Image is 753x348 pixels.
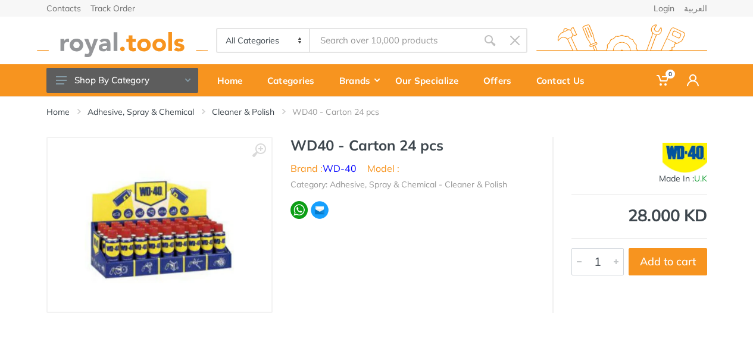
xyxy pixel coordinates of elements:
[292,106,397,118] li: WD40 - Carton 24 pcs
[290,161,357,175] li: Brand :
[648,64,679,96] a: 0
[528,64,601,96] a: Contact Us
[88,106,194,118] a: Adhesive, Spray & Chemical
[310,28,477,53] input: Site search
[387,68,475,93] div: Our Specialize
[217,29,311,52] select: Category
[367,161,399,175] li: Model :
[694,173,707,184] span: U.K
[290,178,507,191] li: Category: Adhesive, Spray & Chemical - Cleaner & Polish
[665,70,675,79] span: 0
[46,106,70,118] a: Home
[290,201,308,218] img: wa.webp
[46,4,81,12] a: Contacts
[475,68,528,93] div: Offers
[663,143,707,173] img: WD-40
[528,68,601,93] div: Contact Us
[654,4,674,12] a: Login
[209,68,259,93] div: Home
[290,137,535,154] h1: WD40 - Carton 24 pcs
[310,200,329,220] img: ma.webp
[571,207,707,224] div: 28.000 KD
[259,64,331,96] a: Categories
[571,173,707,185] div: Made In :
[536,24,707,57] img: royal.tools Logo
[629,248,707,275] button: Add to cart
[37,24,208,57] img: royal.tools Logo
[475,64,528,96] a: Offers
[323,162,357,174] a: WD-40
[387,64,475,96] a: Our Specialize
[684,4,707,12] a: العربية
[212,106,274,118] a: Cleaner & Polish
[331,68,387,93] div: Brands
[259,68,331,93] div: Categories
[209,64,259,96] a: Home
[46,68,198,93] button: Shop By Category
[46,106,707,118] nav: breadcrumb
[90,4,135,12] a: Track Order
[85,150,234,300] img: Royal Tools - WD40 - Carton 24 pcs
